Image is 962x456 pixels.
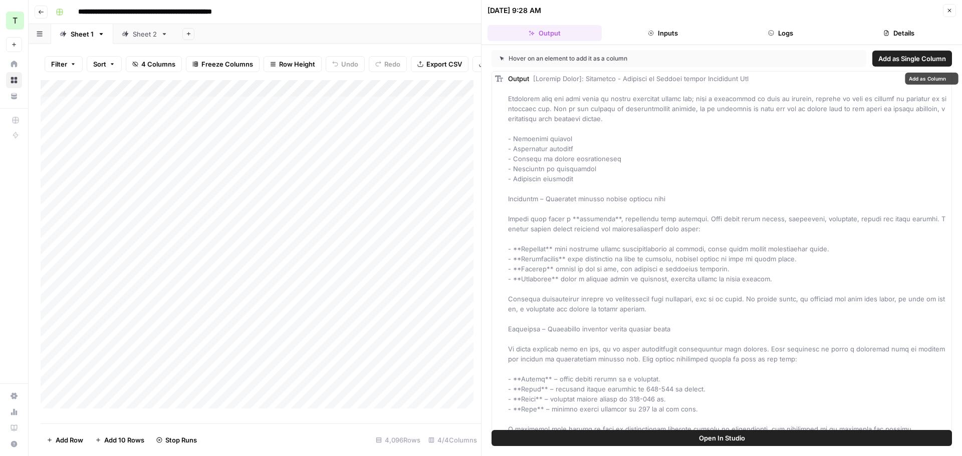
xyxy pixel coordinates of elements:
[93,59,106,69] span: Sort
[6,72,22,88] a: Browse
[411,56,468,72] button: Export CSV
[372,432,424,448] div: 4,096 Rows
[699,433,745,443] span: Open In Studio
[87,56,122,72] button: Sort
[488,6,541,16] div: [DATE] 9:28 AM
[724,25,838,41] button: Logs
[141,59,175,69] span: 4 Columns
[186,56,260,72] button: Freeze Columns
[6,56,22,72] a: Home
[384,59,400,69] span: Redo
[279,59,315,69] span: Row Height
[150,432,203,448] button: Stop Runs
[606,25,720,41] button: Inputs
[13,15,18,27] span: T
[492,430,952,446] button: Open In Studio
[133,29,157,39] div: Sheet 2
[6,404,22,420] a: Usage
[842,25,956,41] button: Details
[41,432,89,448] button: Add Row
[126,56,182,72] button: 4 Columns
[508,75,529,83] span: Output
[424,432,481,448] div: 4/4 Columns
[113,24,176,44] a: Sheet 2
[6,436,22,452] button: Help + Support
[45,56,83,72] button: Filter
[6,8,22,33] button: Workspace: TY SEO Team
[6,88,22,104] a: Your Data
[369,56,407,72] button: Redo
[201,59,253,69] span: Freeze Columns
[6,388,22,404] a: Settings
[56,435,83,445] span: Add Row
[872,51,952,67] button: Add as Single Column
[71,29,94,39] div: Sheet 1
[326,56,365,72] button: Undo
[341,59,358,69] span: Undo
[165,435,197,445] span: Stop Runs
[89,432,150,448] button: Add 10 Rows
[6,420,22,436] a: Learning Hub
[426,59,462,69] span: Export CSV
[51,59,67,69] span: Filter
[500,54,743,63] div: Hover on an element to add it as a column
[488,25,602,41] button: Output
[51,24,113,44] a: Sheet 1
[264,56,322,72] button: Row Height
[104,435,144,445] span: Add 10 Rows
[878,54,946,64] span: Add as Single Column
